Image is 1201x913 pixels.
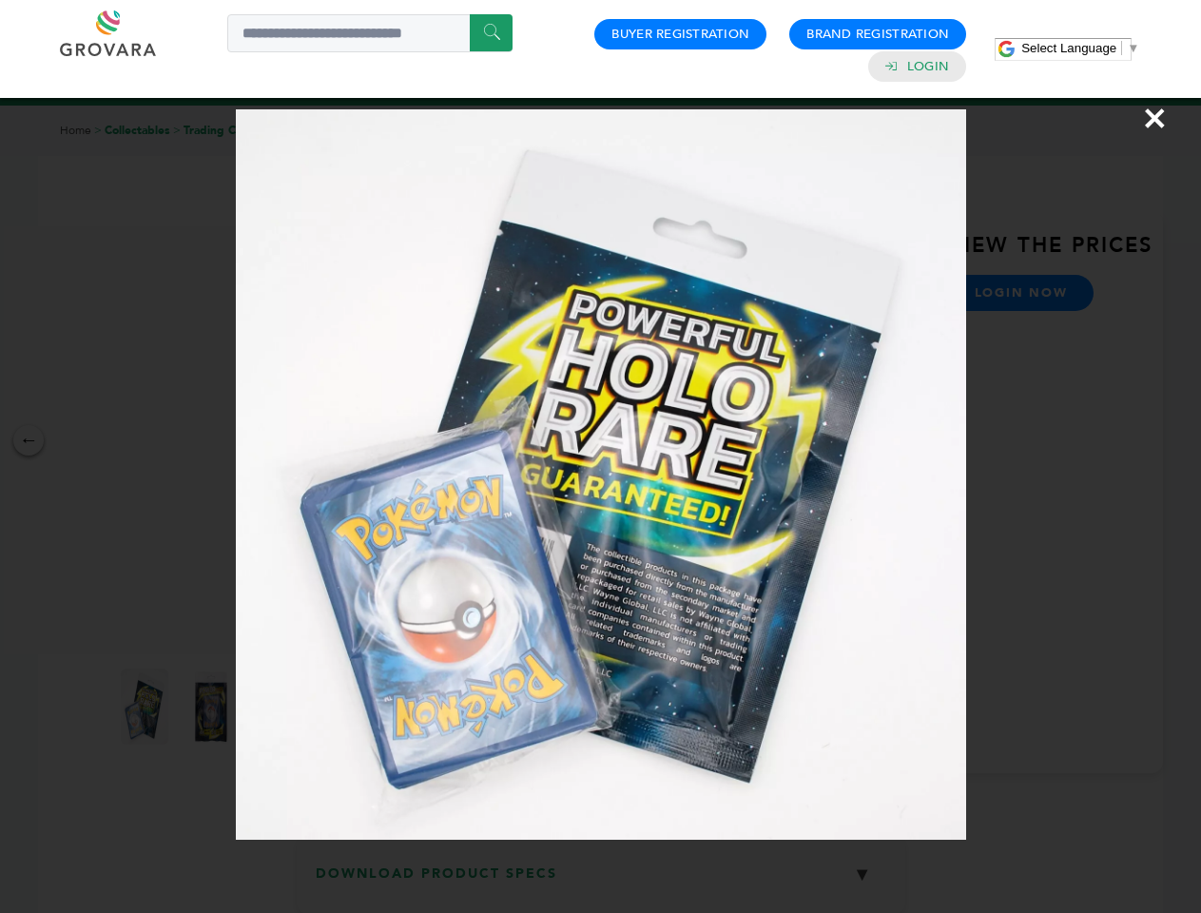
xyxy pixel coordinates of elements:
[611,26,749,43] a: Buyer Registration
[1127,41,1139,55] span: ▼
[1142,91,1168,145] span: ×
[1021,41,1116,55] span: Select Language
[1021,41,1139,55] a: Select Language​
[236,109,966,840] img: Image Preview
[806,26,949,43] a: Brand Registration
[227,14,513,52] input: Search a product or brand...
[907,58,949,75] a: Login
